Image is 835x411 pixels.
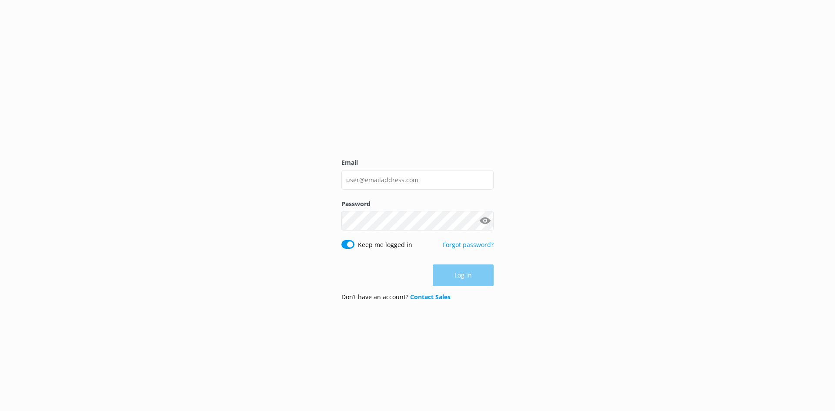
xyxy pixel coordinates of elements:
label: Email [341,158,494,167]
a: Forgot password? [443,241,494,249]
label: Keep me logged in [358,240,412,250]
button: Show password [476,212,494,230]
p: Don’t have an account? [341,292,451,302]
input: user@emailaddress.com [341,170,494,190]
a: Contact Sales [410,293,451,301]
label: Password [341,199,494,209]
